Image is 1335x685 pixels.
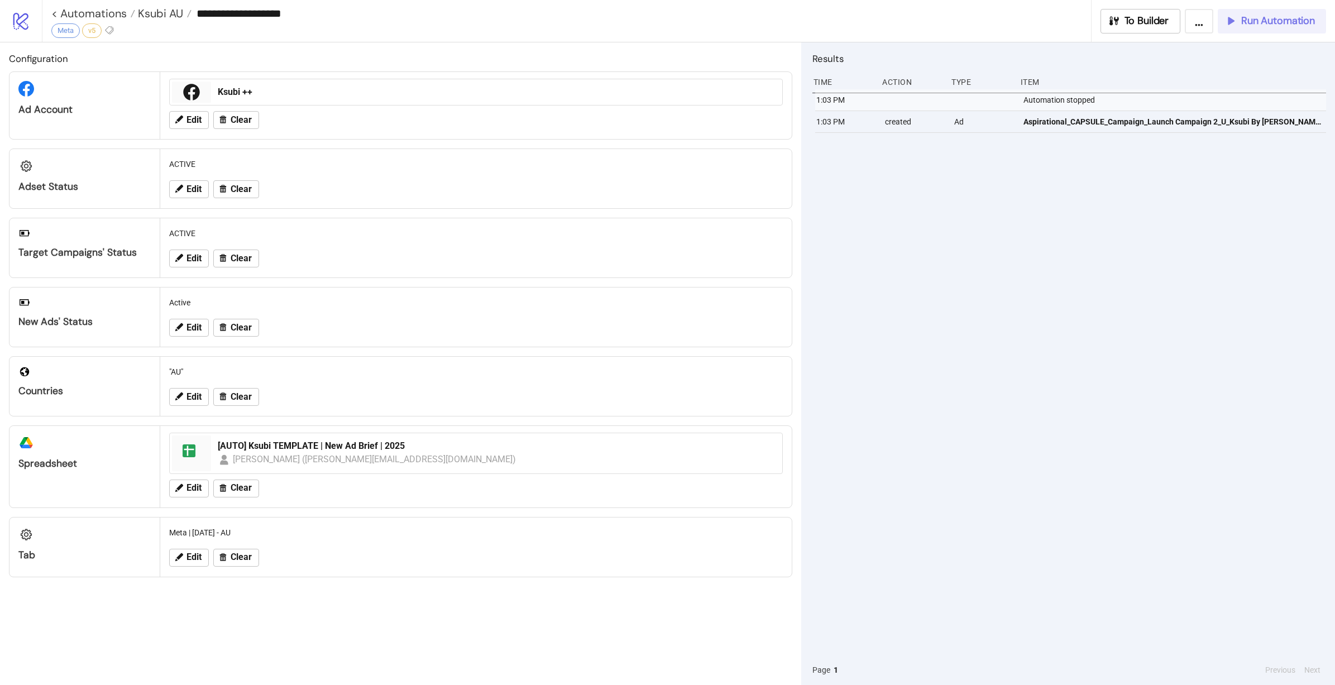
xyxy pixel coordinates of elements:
[165,361,787,382] div: "AU"
[1023,116,1321,128] span: Aspirational_CAPSULE_Campaign_Launch Campaign 2_U_Ksubi By [PERSON_NAME] Hollywood_Video_20250924_AU
[213,480,259,497] button: Clear
[169,319,209,337] button: Edit
[218,86,776,98] div: Ksubi ++
[165,223,787,244] div: ACTIVE
[18,549,151,562] div: Tab
[213,180,259,198] button: Clear
[231,253,252,264] span: Clear
[812,51,1326,66] h2: Results
[1241,15,1315,27] span: Run Automation
[18,315,151,328] div: New Ads' Status
[231,392,252,402] span: Clear
[231,184,252,194] span: Clear
[169,180,209,198] button: Edit
[953,111,1015,132] div: Ad
[884,111,945,132] div: created
[218,440,776,452] div: [AUTO] Ksubi TEMPLATE | New Ad Brief | 2025
[51,8,135,19] a: < Automations
[165,292,787,313] div: Active
[213,111,259,129] button: Clear
[186,552,202,562] span: Edit
[135,8,192,19] a: Ksubi AU
[18,103,151,116] div: Ad Account
[1185,9,1213,33] button: ...
[1218,9,1326,33] button: Run Automation
[812,71,874,93] div: Time
[1262,664,1299,676] button: Previous
[231,552,252,562] span: Clear
[9,51,792,66] h2: Configuration
[135,6,183,21] span: Ksubi AU
[213,388,259,406] button: Clear
[165,154,787,175] div: ACTIVE
[231,323,252,333] span: Clear
[169,388,209,406] button: Edit
[1125,15,1169,27] span: To Builder
[169,111,209,129] button: Edit
[830,664,841,676] button: 1
[213,250,259,267] button: Clear
[186,392,202,402] span: Edit
[18,385,151,397] div: Countries
[169,250,209,267] button: Edit
[812,664,830,676] span: Page
[1022,89,1329,111] div: Automation stopped
[1020,71,1326,93] div: Item
[1301,664,1324,676] button: Next
[169,549,209,567] button: Edit
[82,23,102,38] div: v5
[950,71,1012,93] div: Type
[165,522,787,543] div: Meta | [DATE] - AU
[213,549,259,567] button: Clear
[186,483,202,493] span: Edit
[18,180,151,193] div: Adset Status
[169,480,209,497] button: Edit
[186,323,202,333] span: Edit
[186,184,202,194] span: Edit
[231,115,252,125] span: Clear
[18,246,151,259] div: Target Campaigns' Status
[51,23,80,38] div: Meta
[1023,111,1321,132] a: Aspirational_CAPSULE_Campaign_Launch Campaign 2_U_Ksubi By [PERSON_NAME] Hollywood_Video_20250924_AU
[186,115,202,125] span: Edit
[815,111,877,132] div: 1:03 PM
[233,452,516,466] div: [PERSON_NAME] ([PERSON_NAME][EMAIL_ADDRESS][DOMAIN_NAME])
[231,483,252,493] span: Clear
[815,89,877,111] div: 1:03 PM
[213,319,259,337] button: Clear
[1100,9,1181,33] button: To Builder
[186,253,202,264] span: Edit
[881,71,942,93] div: Action
[18,457,151,470] div: Spreadsheet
